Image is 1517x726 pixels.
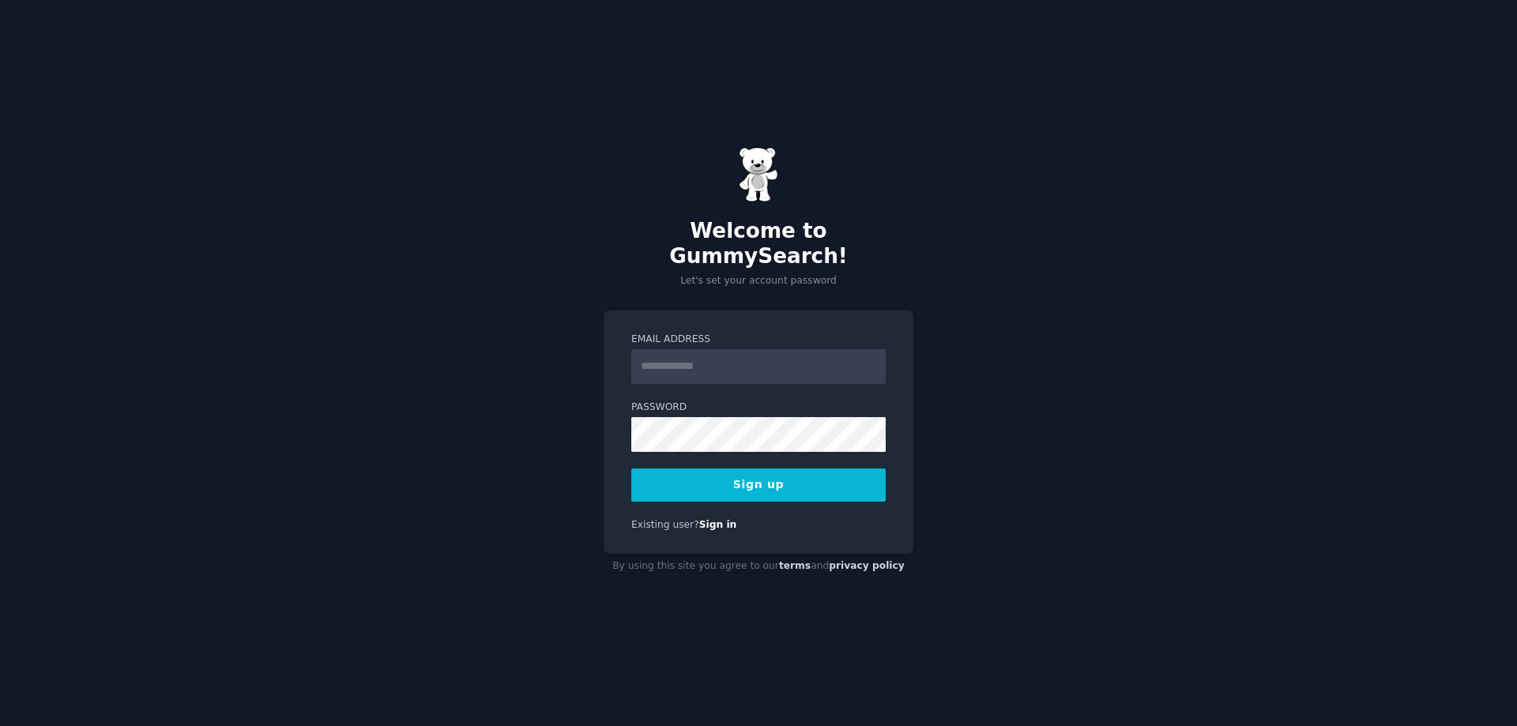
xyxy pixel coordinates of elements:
a: Sign in [699,519,737,530]
span: Existing user? [631,519,699,530]
h2: Welcome to GummySearch! [604,219,913,269]
p: Let's set your account password [604,274,913,288]
img: Gummy Bear [739,147,778,202]
a: terms [779,560,811,571]
div: By using this site you agree to our and [604,554,913,579]
a: privacy policy [829,560,905,571]
button: Sign up [631,468,886,502]
label: Email Address [631,333,886,347]
label: Password [631,401,886,415]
